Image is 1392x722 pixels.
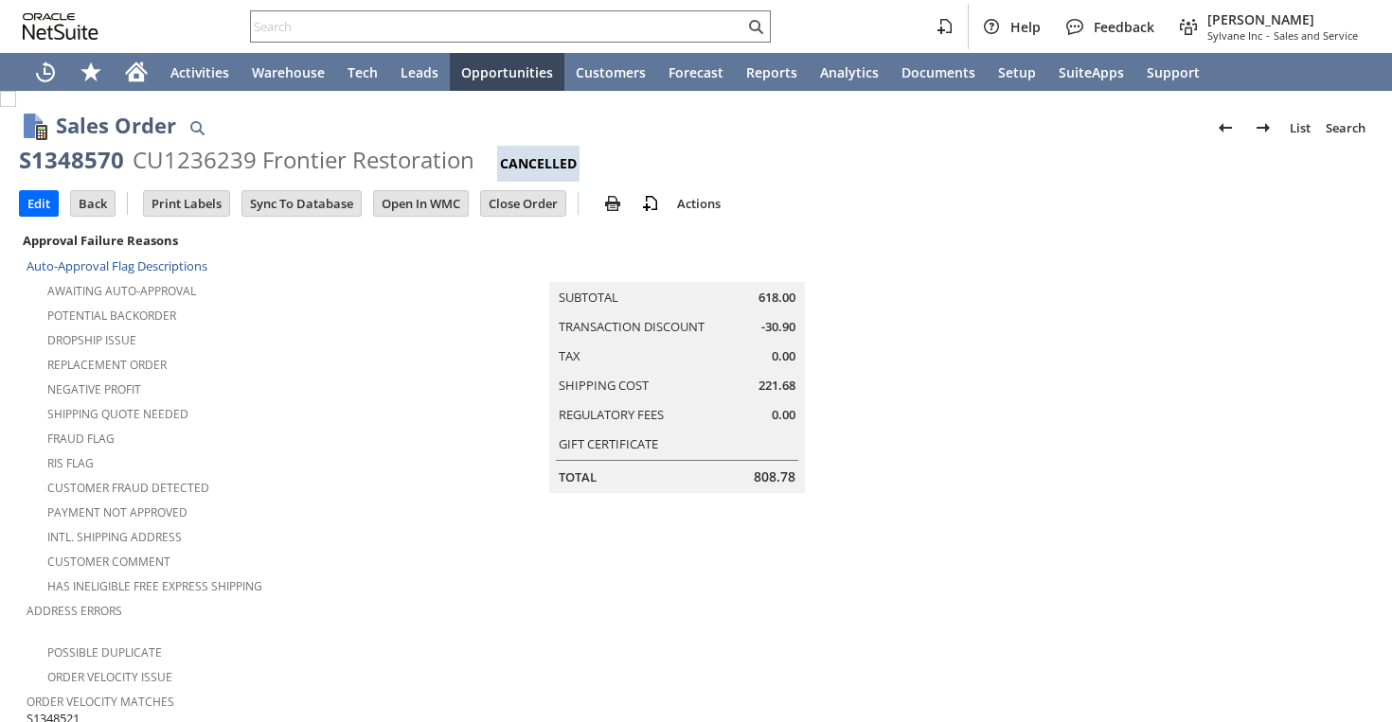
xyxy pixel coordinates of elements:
[481,191,565,216] input: Close Order
[998,63,1036,81] span: Setup
[559,377,649,394] a: Shipping Cost
[901,63,975,81] span: Documents
[47,554,170,570] a: Customer Comment
[47,308,176,324] a: Potential Backorder
[144,191,229,216] input: Print Labels
[890,53,987,91] a: Documents
[1010,18,1041,36] span: Help
[252,63,325,81] span: Warehouse
[549,252,805,282] caption: Summary
[576,63,646,81] span: Customers
[497,146,580,182] div: Cancelled
[27,257,207,274] a: Auto-Approval Flag Descriptions
[23,13,98,40] svg: logo
[389,53,450,91] a: Leads
[1135,53,1211,91] a: Support
[758,289,795,307] span: 618.00
[820,63,879,81] span: Analytics
[125,61,148,83] svg: Home
[754,467,795,486] span: 808.78
[19,228,463,253] div: Approval Failure Reasons
[47,644,162,660] a: Possible Duplicate
[241,53,336,91] a: Warehouse
[1318,113,1373,143] a: Search
[159,53,241,91] a: Activities
[735,53,809,91] a: Reports
[47,431,115,447] a: Fraud Flag
[761,318,795,336] span: -30.90
[47,381,141,397] a: Negative Profit
[47,357,167,373] a: Replacement Order
[559,289,618,306] a: Subtotal
[450,53,564,91] a: Opportunities
[1207,10,1358,28] span: [PERSON_NAME]
[336,53,389,91] a: Tech
[348,63,378,81] span: Tech
[559,468,597,485] a: Total
[669,195,728,212] a: Actions
[114,53,159,91] a: Home
[669,63,723,81] span: Forecast
[47,529,182,545] a: Intl. Shipping Address
[744,15,767,38] svg: Search
[746,63,797,81] span: Reports
[80,61,102,83] svg: Shortcuts
[71,191,115,216] input: Back
[133,145,474,175] div: CU1236239 Frontier Restoration
[20,191,58,216] input: Edit
[1252,116,1275,139] img: Next
[47,578,262,594] a: Has Ineligible Free Express Shipping
[251,15,744,38] input: Search
[987,53,1047,91] a: Setup
[47,669,172,685] a: Order Velocity Issue
[68,53,114,91] div: Shortcuts
[461,63,553,81] span: Opportunities
[809,53,890,91] a: Analytics
[27,603,122,619] a: Address Errors
[1094,18,1154,36] span: Feedback
[19,145,124,175] div: S1348570
[47,332,136,348] a: Dropship Issue
[47,283,196,299] a: Awaiting Auto-Approval
[242,191,361,216] input: Sync To Database
[772,347,795,365] span: 0.00
[56,110,176,141] h1: Sales Order
[601,192,624,215] img: print.svg
[1207,28,1262,43] span: Sylvane Inc
[47,406,188,422] a: Shipping Quote Needed
[758,377,795,395] span: 221.68
[374,191,468,216] input: Open In WMC
[559,435,658,452] a: Gift Certificate
[1147,63,1200,81] span: Support
[27,694,174,710] a: Order Velocity Matches
[559,318,705,335] a: Transaction Discount
[401,63,438,81] span: Leads
[47,480,209,496] a: Customer Fraud Detected
[1274,28,1358,43] span: Sales and Service
[564,53,657,91] a: Customers
[639,192,662,215] img: add-record.svg
[559,406,664,423] a: Regulatory Fees
[772,406,795,424] span: 0.00
[657,53,735,91] a: Forecast
[1214,116,1237,139] img: Previous
[186,116,208,139] img: Quick Find
[1282,113,1318,143] a: List
[170,63,229,81] span: Activities
[47,455,94,471] a: RIS flag
[23,53,68,91] a: Recent Records
[34,61,57,83] svg: Recent Records
[1059,63,1124,81] span: SuiteApps
[47,504,187,520] a: Payment not approved
[1266,28,1270,43] span: -
[559,347,580,364] a: Tax
[1047,53,1135,91] a: SuiteApps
